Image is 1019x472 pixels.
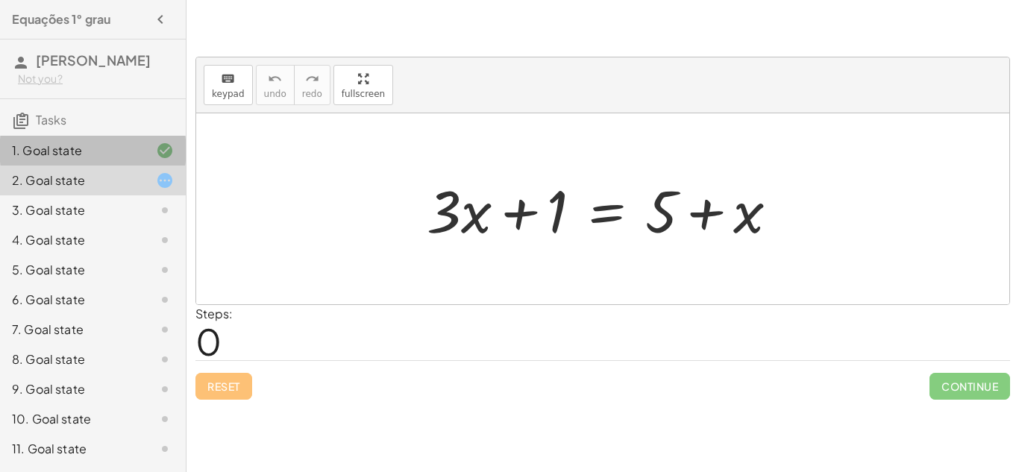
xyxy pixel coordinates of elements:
div: 5. Goal state [12,261,132,279]
div: 4. Goal state [12,231,132,249]
i: Task not started. [156,231,174,249]
i: Task not started. [156,321,174,339]
i: Task finished and correct. [156,142,174,160]
div: Not you? [18,72,174,86]
i: Task not started. [156,380,174,398]
div: 3. Goal state [12,201,132,219]
button: undoundo [256,65,295,105]
div: 9. Goal state [12,380,132,398]
i: undo [268,70,282,88]
button: keyboardkeypad [204,65,253,105]
div: 8. Goal state [12,350,132,368]
button: redoredo [294,65,330,105]
span: Tasks [36,112,66,128]
div: 7. Goal state [12,321,132,339]
div: 10. Goal state [12,410,132,428]
i: Task not started. [156,440,174,458]
i: Task not started. [156,410,174,428]
i: Task started. [156,172,174,189]
div: 1. Goal state [12,142,132,160]
button: fullscreen [333,65,393,105]
div: 11. Goal state [12,440,132,458]
i: Task not started. [156,261,174,279]
div: 2. Goal state [12,172,132,189]
span: [PERSON_NAME] [36,51,151,69]
i: keyboard [221,70,235,88]
i: redo [305,70,319,88]
h4: Equações 1° grau [12,10,110,28]
div: 6. Goal state [12,291,132,309]
label: Steps: [195,306,233,321]
i: Task not started. [156,201,174,219]
i: Task not started. [156,291,174,309]
span: redo [302,89,322,99]
span: 0 [195,318,222,364]
i: Task not started. [156,350,174,368]
span: undo [264,89,286,99]
span: fullscreen [342,89,385,99]
span: keypad [212,89,245,99]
